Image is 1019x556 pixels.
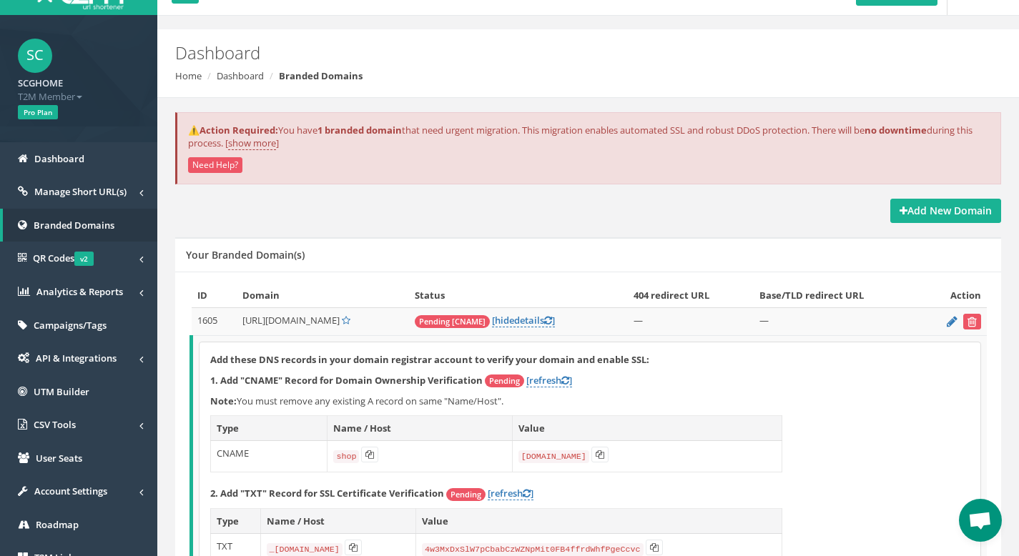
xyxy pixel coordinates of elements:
code: _[DOMAIN_NAME] [267,543,343,556]
code: shop [333,450,359,463]
a: show more [228,136,276,150]
td: — [754,308,921,336]
code: 4w3MxDxSlW7pCbabCzWZNpMit0FB4ffrdWhfPgeCcvc [422,543,644,556]
strong: no downtime [865,124,927,136]
a: [hidedetails] [492,314,555,327]
span: User Seats [36,452,82,465]
span: API & Integrations [36,352,117,364]
th: Name / Host [260,508,415,534]
h5: Your Branded Domain(s) [186,249,305,260]
strong: 2. Add "TXT" Record for SSL Certificate Verification [210,487,444,500]
a: [refresh] [526,374,572,387]
strong: 1 branded domain [317,124,402,136]
span: Branded Domains [34,219,114,232]
th: ID [192,283,237,308]
span: Analytics & Reports [36,285,123,298]
th: Base/TLD redirect URL [754,283,921,308]
span: Pending [CNAME] [415,315,490,328]
b: Note: [210,394,237,407]
span: Manage Short URL(s) [34,185,127,198]
a: SCGHOME T2M Member [18,73,139,103]
p: You must remove any existing A record on same "Name/Host". [210,394,970,408]
span: [URL][DOMAIN_NAME] [242,314,340,327]
h2: Dashboard [175,44,860,62]
span: Campaigns/Tags [34,319,107,332]
strong: 1. Add "CNAME" Record for Domain Ownership Verification [210,374,483,387]
th: Status [409,283,628,308]
a: [refresh] [488,487,533,500]
th: Value [512,415,782,441]
th: Value [415,508,782,534]
strong: Branded Domains [279,69,363,82]
a: Dashboard [217,69,264,82]
span: Account Settings [34,485,107,497]
td: CNAME [211,441,328,472]
span: Pro Plan [18,105,58,119]
span: UTM Builder [34,385,89,398]
span: Pending [485,374,524,387]
span: v2 [74,252,94,266]
span: Roadmap [36,518,79,531]
th: Type [211,415,328,441]
strong: Add these DNS records in your domain registrar account to verify your domain and enable SSL: [210,353,649,366]
span: SC [18,39,52,73]
td: 1605 [192,308,237,336]
strong: Add New Domain [900,204,992,217]
p: You have that need urgent migration. This migration enables automated SSL and robust DDoS protect... [188,124,990,150]
span: Pending [446,488,486,501]
span: Dashboard [34,152,84,165]
td: — [628,308,754,336]
code: [DOMAIN_NAME] [518,450,589,463]
a: Home [175,69,202,82]
th: Domain [237,283,409,308]
th: Type [211,508,261,534]
a: Open chat [959,499,1002,542]
span: hide [495,314,514,327]
span: QR Codes [33,252,94,264]
span: T2M Member [18,90,139,104]
th: Action [921,283,987,308]
th: Name / Host [328,415,512,441]
strong: ⚠️Action Required: [188,124,278,136]
th: 404 redirect URL [628,283,754,308]
span: CSV Tools [34,418,76,431]
a: Set Default [342,314,350,327]
button: Need Help? [188,157,242,173]
a: Add New Domain [890,199,1001,223]
strong: SCGHOME [18,76,63,89]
